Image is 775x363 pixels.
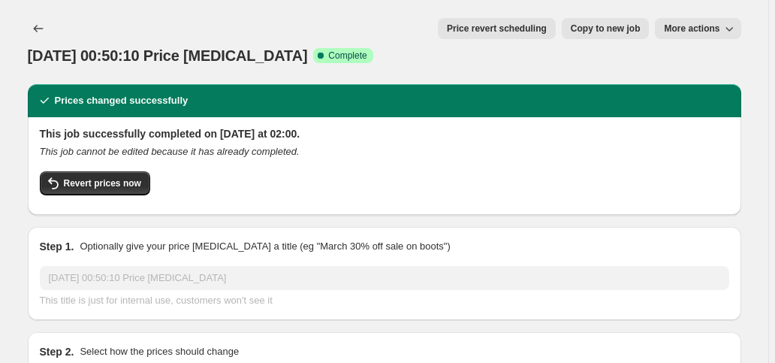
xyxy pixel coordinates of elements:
[64,177,141,189] span: Revert prices now
[80,344,239,359] p: Select how the prices should change
[40,344,74,359] h2: Step 2.
[80,239,450,254] p: Optionally give your price [MEDICAL_DATA] a title (eg "March 30% off sale on boots")
[655,18,740,39] button: More actions
[562,18,650,39] button: Copy to new job
[28,47,308,64] span: [DATE] 00:50:10 Price [MEDICAL_DATA]
[664,23,719,35] span: More actions
[40,126,729,141] h2: This job successfully completed on [DATE] at 02:00.
[438,18,556,39] button: Price revert scheduling
[55,93,188,108] h2: Prices changed successfully
[40,266,729,290] input: 30% off holiday sale
[40,171,150,195] button: Revert prices now
[571,23,641,35] span: Copy to new job
[328,50,366,62] span: Complete
[40,239,74,254] h2: Step 1.
[40,146,300,157] i: This job cannot be edited because it has already completed.
[28,18,49,39] button: Price change jobs
[447,23,547,35] span: Price revert scheduling
[40,295,273,306] span: This title is just for internal use, customers won't see it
